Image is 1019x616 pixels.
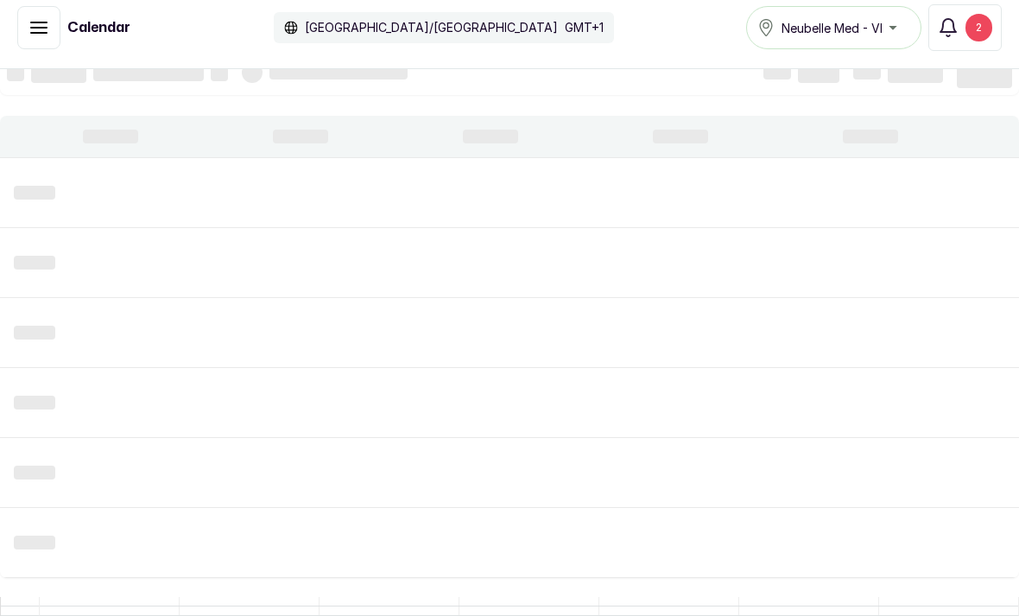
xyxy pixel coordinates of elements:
h1: Calendar [67,17,130,38]
button: 2 [928,4,1002,51]
button: Neubelle Med - VI [746,6,921,49]
span: Neubelle Med - VI [782,19,883,37]
p: [GEOGRAPHIC_DATA]/[GEOGRAPHIC_DATA] [305,19,558,36]
div: 2 [965,14,992,41]
p: GMT+1 [565,19,604,36]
